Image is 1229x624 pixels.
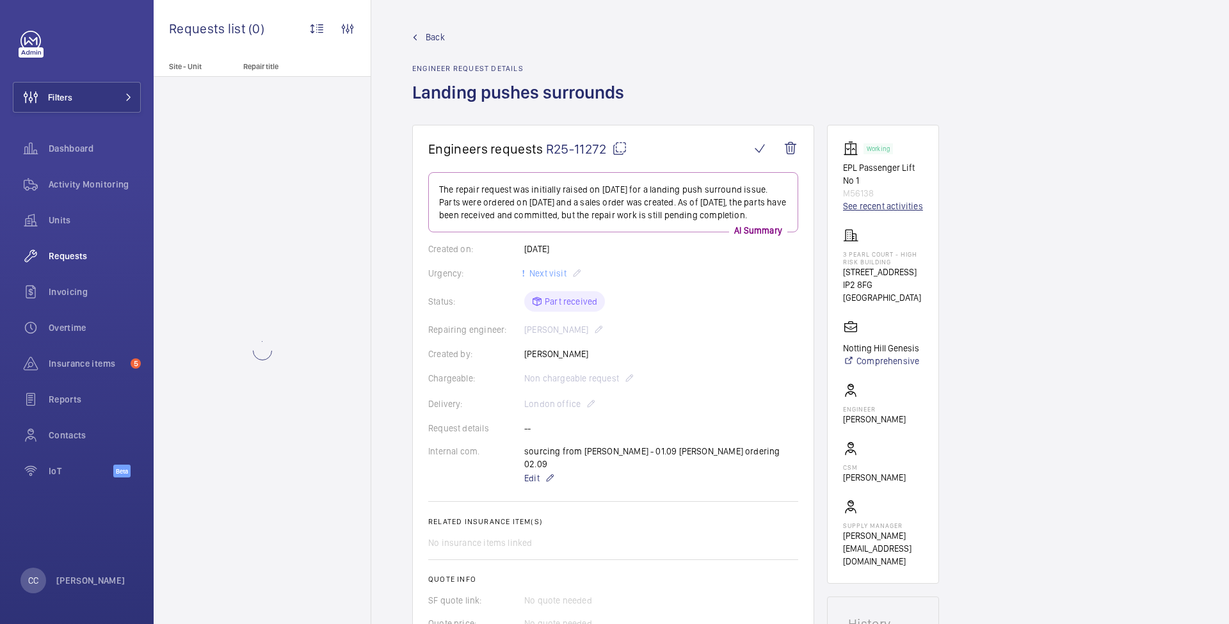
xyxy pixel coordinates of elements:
p: AI Summary [729,224,787,237]
span: IoT [49,465,113,477]
p: EPL Passenger Lift No 1 [843,161,923,187]
span: Units [49,214,141,227]
span: R25-11272 [546,141,627,157]
button: Filters [13,82,141,113]
h2: Quote info [428,575,798,584]
span: Insurance items [49,357,125,370]
p: [STREET_ADDRESS] [843,266,923,278]
h2: Related insurance item(s) [428,517,798,526]
h2: Engineer request details [412,64,632,73]
a: See recent activities [843,200,923,212]
span: Dashboard [49,142,141,155]
span: Requests list [169,20,248,36]
h1: Landing pushes surrounds [412,81,632,125]
span: Contacts [49,429,141,442]
span: Invoicing [49,285,141,298]
img: elevator.svg [843,141,864,156]
p: 3 Pearl Court - High Risk Building [843,250,923,266]
span: Overtime [49,321,141,334]
p: The repair request was initially raised on [DATE] for a landing push surround issue. Parts were o... [439,183,787,221]
p: Working [867,147,890,151]
p: CSM [843,463,906,471]
p: Repair title [243,62,328,71]
span: Edit [524,472,540,484]
p: Engineer [843,405,906,413]
span: Filters [48,91,72,104]
p: Site - Unit [154,62,238,71]
span: Engineers requests [428,141,543,157]
a: Comprehensive [843,355,919,367]
span: Activity Monitoring [49,178,141,191]
span: Beta [113,465,131,477]
p: [PERSON_NAME] [843,413,906,426]
p: [PERSON_NAME] [843,471,906,484]
span: 5 [131,358,141,369]
p: CC [28,574,38,587]
p: Notting Hill Genesis [843,342,919,355]
p: Supply manager [843,522,923,529]
span: Back [426,31,445,44]
p: M56138 [843,187,923,200]
p: [PERSON_NAME] [56,574,125,587]
span: Requests [49,250,141,262]
p: [PERSON_NAME][EMAIL_ADDRESS][DOMAIN_NAME] [843,529,923,568]
p: IP2 8FG [GEOGRAPHIC_DATA] [843,278,923,304]
span: Reports [49,393,141,406]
